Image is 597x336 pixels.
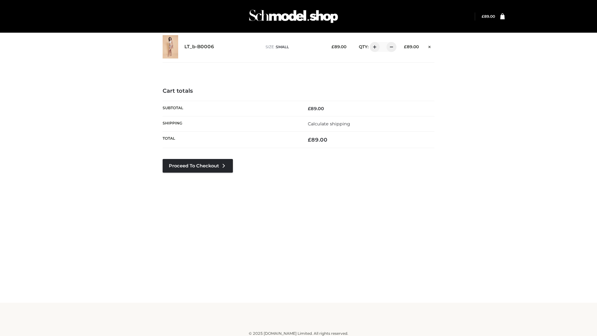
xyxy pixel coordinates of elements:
span: £ [482,14,484,19]
a: Calculate shipping [308,121,350,127]
bdi: 89.00 [308,137,327,143]
h4: Cart totals [163,88,434,95]
span: SMALL [276,44,289,49]
bdi: 89.00 [482,14,495,19]
a: £89.00 [482,14,495,19]
bdi: 89.00 [308,106,324,111]
div: QTY: [353,42,394,52]
a: LT_b-B0006 [184,44,214,50]
bdi: 89.00 [331,44,346,49]
img: Schmodel Admin 964 [247,4,340,29]
a: Proceed to Checkout [163,159,233,173]
p: size : [266,44,322,50]
th: Shipping [163,116,298,131]
span: £ [331,44,334,49]
span: £ [404,44,407,49]
span: £ [308,106,311,111]
a: Remove this item [425,42,434,50]
th: Total [163,132,298,148]
th: Subtotal [163,101,298,116]
bdi: 89.00 [404,44,419,49]
span: £ [308,137,311,143]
